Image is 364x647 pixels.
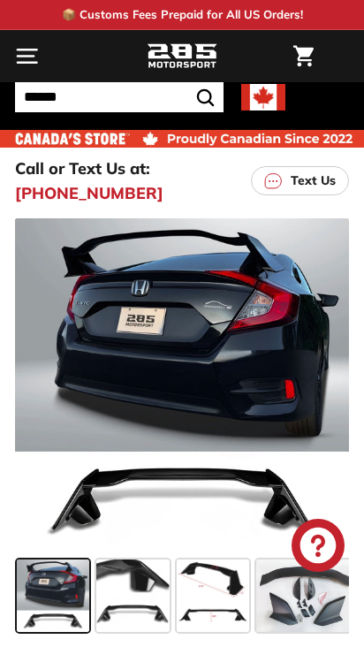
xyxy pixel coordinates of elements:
a: [PHONE_NUMBER] [15,181,163,205]
a: Text Us [251,166,349,195]
p: Text Us [291,171,336,190]
img: Logo_285_Motorsport_areodynamics_components [147,42,217,72]
inbox-online-store-chat: Shopify online store chat [286,519,350,576]
a: Cart [284,31,322,81]
p: Call or Text Us at: [15,156,150,180]
input: Search [15,82,224,112]
p: 📦 Customs Fees Prepaid for All US Orders! [62,6,303,24]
